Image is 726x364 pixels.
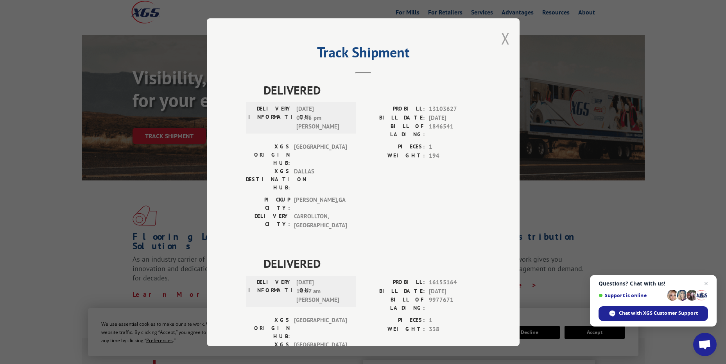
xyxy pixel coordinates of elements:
[246,143,290,167] label: XGS ORIGIN HUB:
[429,113,480,122] span: [DATE]
[246,212,290,230] label: DELIVERY CITY:
[248,278,292,305] label: DELIVERY INFORMATION:
[363,105,425,114] label: PROBILL:
[363,316,425,325] label: PIECES:
[246,167,290,192] label: XGS DESTINATION HUB:
[693,333,717,356] a: Open chat
[363,325,425,334] label: WEIGHT:
[599,293,664,298] span: Support is online
[501,28,510,49] button: Close modal
[429,105,480,114] span: 13103627
[429,325,480,334] span: 338
[294,316,347,341] span: [GEOGRAPHIC_DATA]
[429,151,480,160] span: 194
[363,287,425,296] label: BILL DATE:
[246,196,290,212] label: PICKUP CITY:
[363,151,425,160] label: WEIGHT:
[619,310,698,317] span: Chat with XGS Customer Support
[264,81,480,99] span: DELIVERED
[429,296,480,312] span: 9977671
[429,278,480,287] span: 16155164
[363,278,425,287] label: PROBILL:
[429,316,480,325] span: 1
[248,105,292,131] label: DELIVERY INFORMATION:
[363,296,425,312] label: BILL OF LADING:
[363,122,425,139] label: BILL OF LADING:
[294,196,347,212] span: [PERSON_NAME] , GA
[599,280,708,287] span: Questions? Chat with us!
[363,113,425,122] label: BILL DATE:
[296,105,349,131] span: [DATE] 09:45 pm [PERSON_NAME]
[599,306,708,321] span: Chat with XGS Customer Support
[294,143,347,167] span: [GEOGRAPHIC_DATA]
[246,47,480,62] h2: Track Shipment
[429,287,480,296] span: [DATE]
[246,316,290,341] label: XGS ORIGIN HUB:
[294,167,347,192] span: DALLAS
[363,143,425,152] label: PIECES:
[429,122,480,139] span: 1846541
[429,143,480,152] span: 1
[296,278,349,305] span: [DATE] 11:27 am [PERSON_NAME]
[294,212,347,230] span: CARROLLTON , [GEOGRAPHIC_DATA]
[264,255,480,272] span: DELIVERED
